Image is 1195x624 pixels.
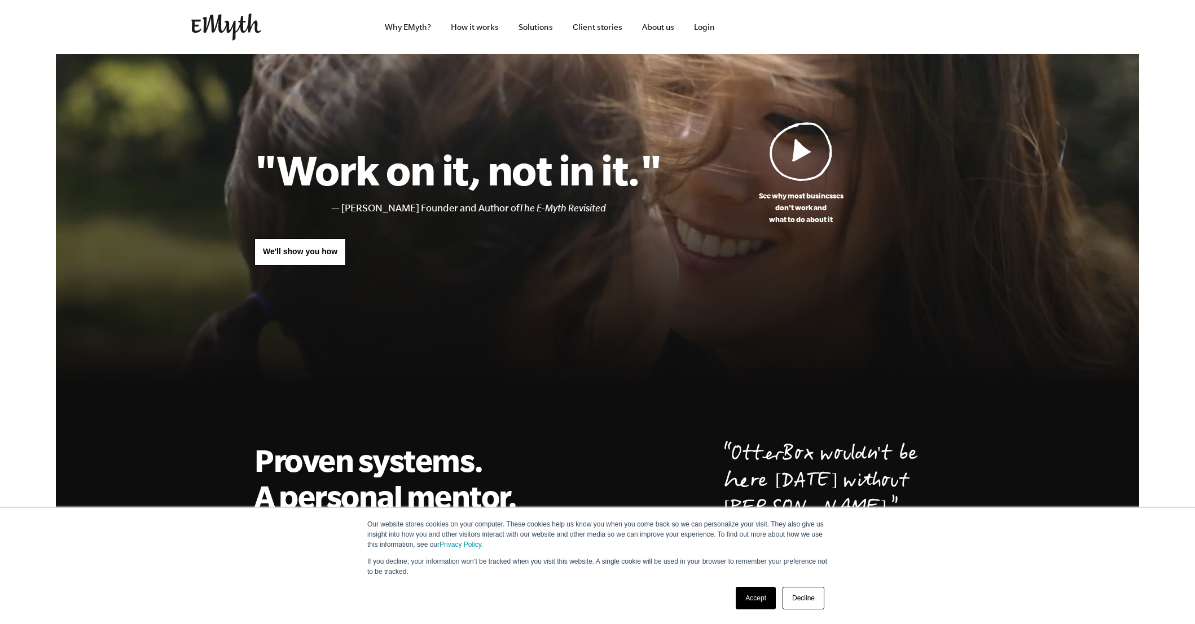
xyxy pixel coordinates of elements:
[254,442,530,514] h2: Proven systems. A personal mentor.
[341,200,661,216] li: [PERSON_NAME] Founder and Author of
[885,15,1004,39] iframe: Embedded CTA
[191,14,261,41] img: EMyth
[440,541,481,548] a: Privacy Policy
[661,122,941,225] a: See why most businessesdon't work andwhat to do about it
[661,190,941,225] p: See why most businesses don't work and what to do about it
[254,238,346,265] a: We'll show you how
[263,247,337,256] span: We'll show you how
[519,202,606,214] i: The E-Myth Revisited
[770,122,833,181] img: Play Video
[724,442,941,523] p: OtterBox wouldn't be here [DATE] without [PERSON_NAME].
[761,15,880,39] iframe: Embedded CTA
[254,145,661,194] h1: "Work on it, not in it."
[736,587,776,609] a: Accept
[783,587,824,609] a: Decline
[367,556,828,577] p: If you decline, your information won’t be tracked when you visit this website. A single cookie wi...
[367,519,828,550] p: Our website stores cookies on your computer. These cookies help us know you when you come back so...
